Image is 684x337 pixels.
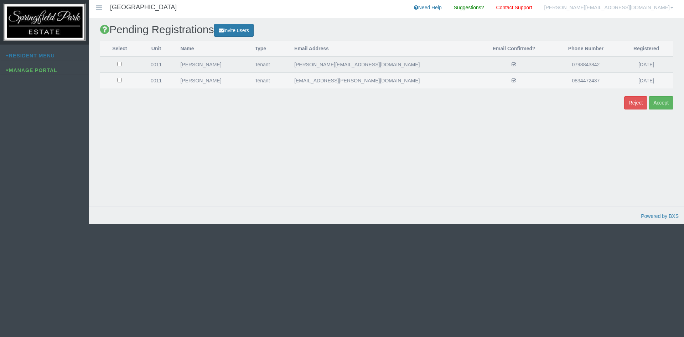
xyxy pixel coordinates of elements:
td: [EMAIL_ADDRESS][PERSON_NAME][DOMAIN_NAME] [287,73,476,88]
td: [DATE] [620,57,674,73]
a: Resident Menu [6,53,55,58]
button: Accept [649,96,673,109]
td: 0798843842 [552,57,619,73]
div: [PERSON_NAME] [180,77,240,85]
td: 0834472437 [552,73,619,88]
td: Tenant [248,57,287,73]
td: 0011 [139,57,173,73]
h2: Pending Registrations [100,24,673,37]
th: Name [173,41,248,57]
th: Select [100,41,139,57]
td: 0011 [139,73,173,88]
th: Unit [139,41,173,57]
th: Registered [620,41,674,57]
td: [PERSON_NAME][EMAIL_ADDRESS][DOMAIN_NAME] [287,57,476,73]
a: Powered by BXS [641,213,679,219]
a: Invite users [214,24,254,37]
a: Manage Portal [6,67,57,73]
th: Email Confirmed? [476,41,552,57]
td: [DATE] [620,73,674,88]
h4: [GEOGRAPHIC_DATA] [110,4,177,11]
th: Email Address [287,41,476,57]
td: Tenant [248,73,287,88]
div: [PERSON_NAME] [180,61,240,69]
th: Phone Number [552,41,619,57]
th: Type [248,41,287,57]
button: Reject [624,96,648,109]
